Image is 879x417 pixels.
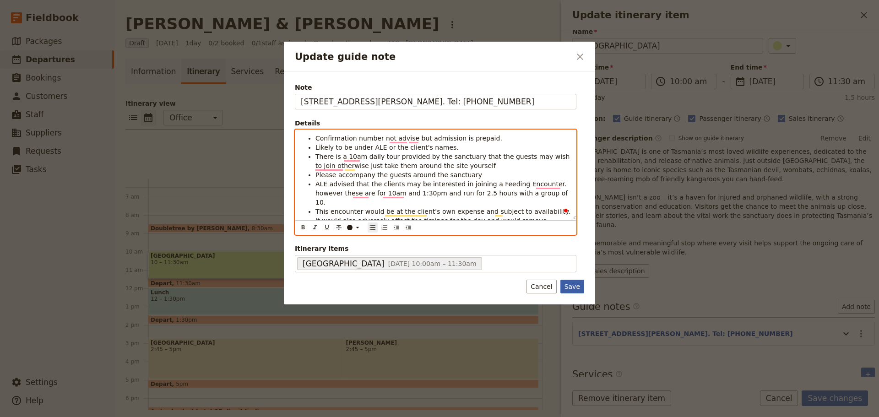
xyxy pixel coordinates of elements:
[295,244,576,253] span: Itinerary items
[315,144,459,151] span: Likely to be under ALE or the client's names.
[403,222,413,233] button: Decrease indent
[295,119,576,128] div: Details
[315,153,572,169] span: There is a 10am daily tour provided by the sanctuary that the guests may wish to join otherwise j...
[560,280,584,293] button: Save
[346,224,364,231] div: ​
[295,94,576,109] input: Note
[380,222,390,233] button: Numbered list
[391,222,402,233] button: Increase indent
[315,171,482,179] span: Please accompany the guests around the sanctuary
[303,258,385,269] span: [GEOGRAPHIC_DATA]
[315,180,570,206] span: ALE advised that the clients may be interested in joining a Feeding Encounter. however these are ...
[388,260,477,267] span: [DATE] 10:00am – 11:30am
[310,222,320,233] button: Format italic
[368,222,378,233] button: Bulleted list
[295,130,576,220] div: To enrich screen reader interactions, please activate Accessibility in Grammarly extension settings
[295,83,576,92] span: Note
[298,222,308,233] button: Format bold
[526,280,556,293] button: Cancel
[334,222,344,233] button: Format strikethrough
[322,222,332,233] button: Format underline
[295,50,570,64] h2: Update guide note
[572,49,588,65] button: Close dialog
[315,135,502,142] span: Confirmation number not advise but admission is prepaid.
[315,208,575,233] span: This encounter would be at the client's own expense and subject to availability. It would also ad...
[345,222,363,233] button: ​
